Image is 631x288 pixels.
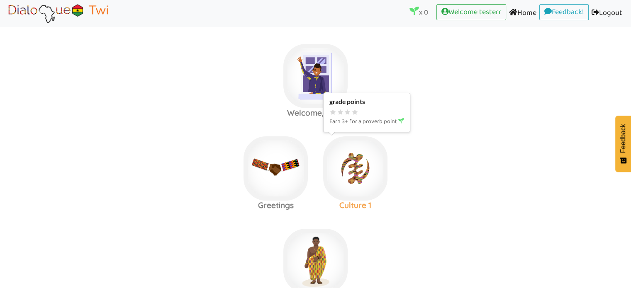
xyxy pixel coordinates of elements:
span: Feedback [619,124,627,153]
a: Welcome testerr [436,4,506,21]
img: greetings.3fee7869.jpg [244,136,308,201]
img: Brand [6,3,110,24]
img: r5+QtVXYuttHLoUAAAAABJRU5ErkJggg== [300,140,312,153]
button: Feedback - Show survey [615,116,631,172]
p: x 0 [409,6,428,18]
img: r5+QtVXYuttHLoUAAAAABJRU5ErkJggg== [339,233,352,245]
div: grade points [329,98,404,106]
h3: Greetings [236,201,316,210]
img: welcome-textile.9f7a6d7f.png [283,44,348,108]
a: Logout [589,4,625,23]
p: Earn 3+ for a proverb point [329,117,404,127]
h3: Welcome/Intro [276,108,356,118]
a: Home [506,4,539,23]
img: r5+QtVXYuttHLoUAAAAABJRU5ErkJggg== [379,140,392,153]
img: r5+QtVXYuttHLoUAAAAABJRU5ErkJggg== [339,48,352,61]
a: Feedback! [539,4,589,21]
h3: Culture 1 [316,201,395,210]
img: adinkra_beredum.b0fe9998.png [323,136,387,201]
